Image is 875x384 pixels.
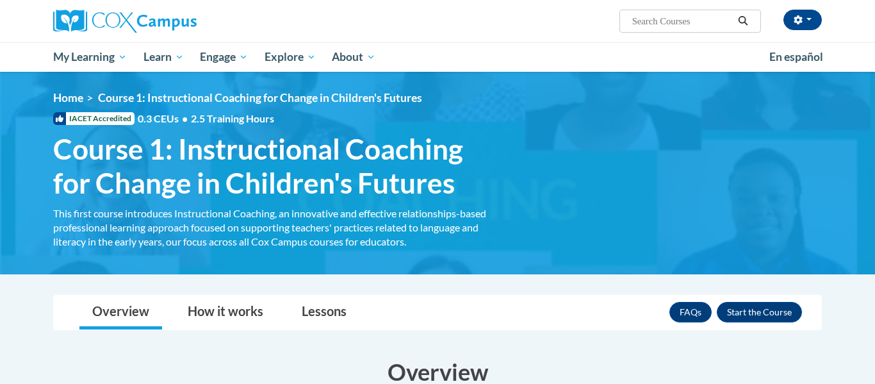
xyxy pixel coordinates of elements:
[191,112,274,124] span: 2.5 Training Hours
[761,44,831,71] a: En español
[256,42,324,72] a: Explore
[631,13,733,29] input: Search Courses
[669,302,712,322] a: FAQs
[783,10,822,30] button: Account Settings
[769,50,823,63] span: En español
[135,42,192,72] a: Learn
[289,296,359,330] a: Lessons
[79,296,162,330] a: Overview
[192,42,256,72] a: Engage
[324,42,384,72] a: About
[182,112,188,124] span: •
[53,10,297,33] a: Cox Campus
[45,42,135,72] a: My Learning
[98,91,422,104] span: Course 1: Instructional Coaching for Change in Children's Futures
[53,206,495,249] div: This first course introduces Instructional Coaching, an innovative and effective relationships-ba...
[53,91,83,104] a: Home
[138,112,274,126] span: 0.3 CEUs
[53,132,495,200] span: Course 1: Instructional Coaching for Change in Children's Futures
[53,112,135,125] span: IACET Accredited
[200,49,248,65] span: Engage
[53,10,197,33] img: Cox Campus
[332,49,375,65] span: About
[175,296,276,330] a: How it works
[143,49,184,65] span: Learn
[53,49,127,65] span: My Learning
[265,49,316,65] span: Explore
[733,13,753,29] button: Search
[717,302,802,322] button: Enroll
[34,42,841,72] div: Main menu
